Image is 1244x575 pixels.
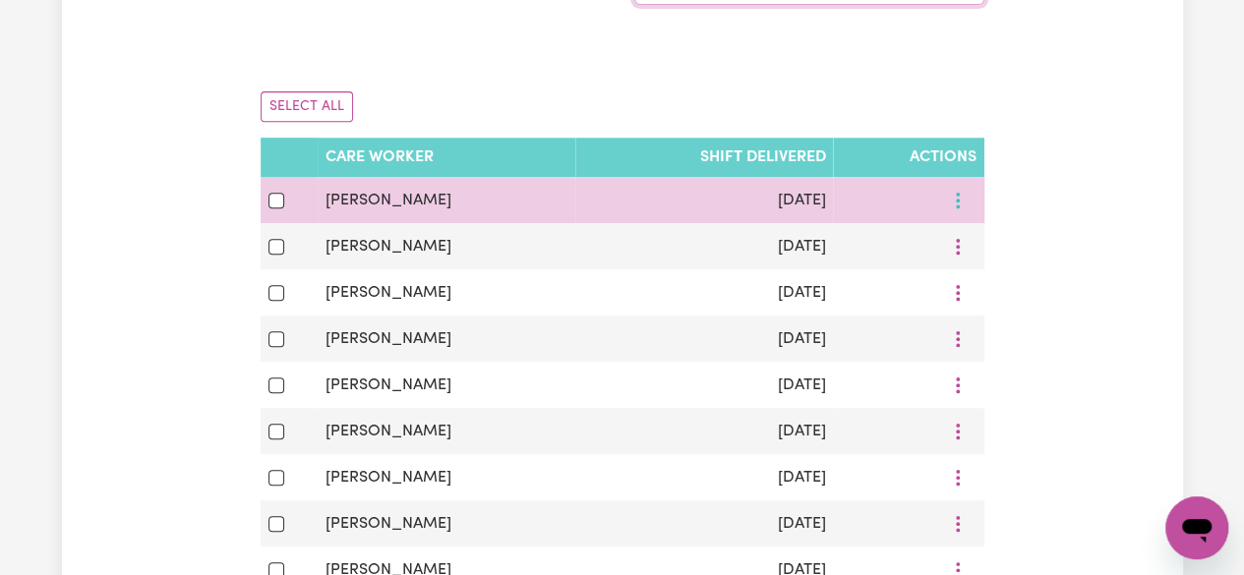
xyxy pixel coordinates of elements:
[261,91,353,122] button: Select All
[575,269,833,316] td: [DATE]
[939,231,977,261] button: More options
[575,223,833,269] td: [DATE]
[326,285,451,301] span: [PERSON_NAME]
[326,516,451,532] span: [PERSON_NAME]
[939,462,977,492] button: More options
[326,239,451,255] span: [PERSON_NAME]
[1165,496,1228,559] iframe: Button to launch messaging window
[575,500,833,546] td: [DATE]
[575,454,833,500] td: [DATE]
[575,408,833,454] td: [DATE]
[939,185,977,215] button: More options
[326,424,451,439] span: [PERSON_NAME]
[326,470,451,486] span: [PERSON_NAME]
[939,370,977,400] button: More options
[939,508,977,539] button: More options
[939,277,977,308] button: More options
[575,362,833,408] td: [DATE]
[939,416,977,446] button: More options
[833,138,983,177] th: Actions
[575,177,833,223] td: [DATE]
[326,193,451,208] span: [PERSON_NAME]
[326,377,451,393] span: [PERSON_NAME]
[575,138,833,177] th: Shift delivered
[939,323,977,354] button: More options
[326,149,434,165] span: Care Worker
[575,316,833,362] td: [DATE]
[326,331,451,347] span: [PERSON_NAME]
